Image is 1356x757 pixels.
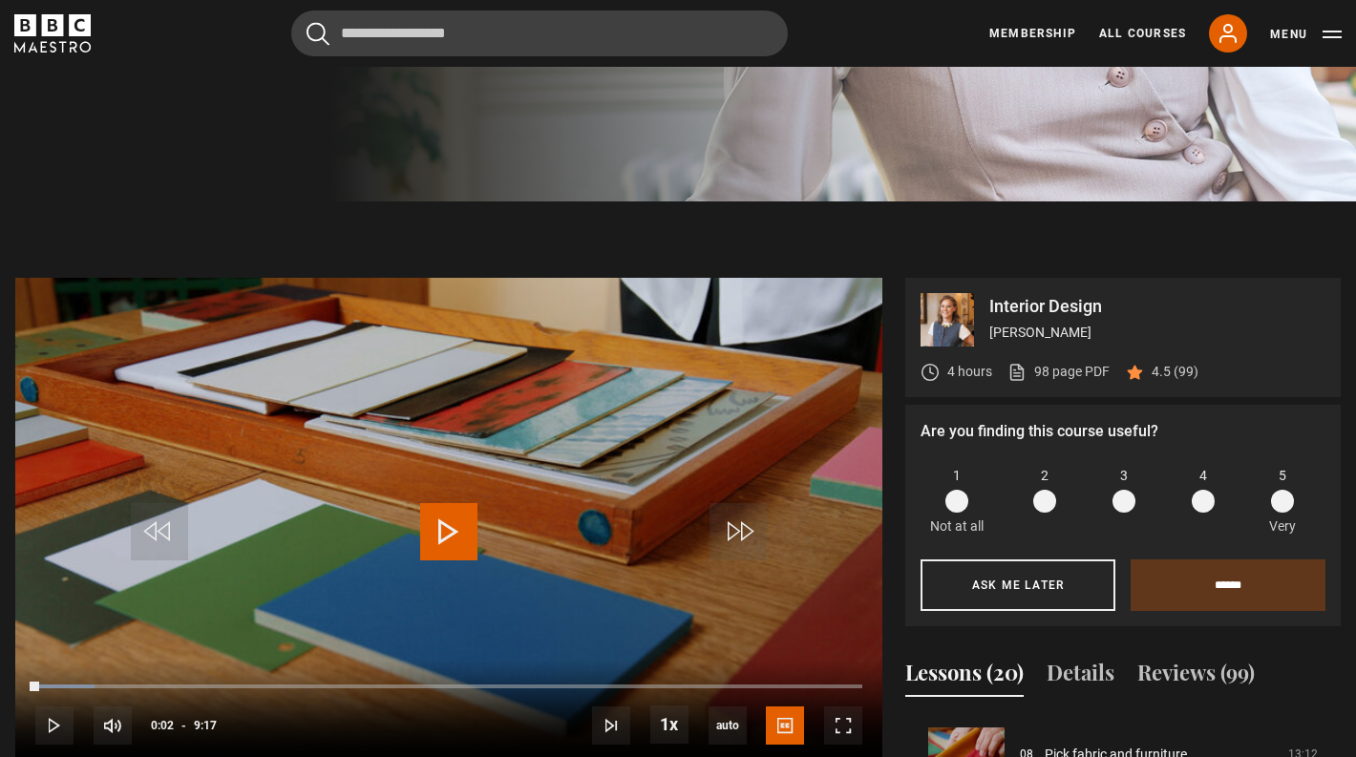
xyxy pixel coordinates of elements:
span: 0:02 [151,708,174,743]
p: [PERSON_NAME] [989,323,1325,343]
button: Ask me later [921,559,1115,611]
span: auto [709,706,747,745]
p: Are you finding this course useful? [921,420,1325,443]
span: 4 [1199,466,1207,486]
span: 2 [1041,466,1049,486]
button: Captions [766,706,804,745]
div: Progress Bar [35,684,862,688]
input: Search [291,11,788,56]
div: Current quality: 720p [709,706,747,745]
p: Interior Design [989,298,1325,315]
p: Very [1263,516,1301,536]
svg: BBC Maestro [14,14,91,53]
button: Reviews (99) [1137,657,1255,697]
button: Play [35,706,74,745]
p: Not at all [930,516,984,536]
span: 5 [1279,466,1286,486]
a: Membership [989,25,1076,42]
span: 3 [1120,466,1128,486]
p: 4 hours [947,362,992,382]
span: 1 [953,466,961,486]
button: Fullscreen [824,706,862,745]
button: Playback Rate [650,705,689,744]
button: Details [1047,657,1114,697]
button: Submit the search query [307,22,329,46]
span: 9:17 [194,708,217,743]
button: Toggle navigation [1270,25,1342,44]
button: Next Lesson [592,706,630,745]
a: 98 page PDF [1007,362,1110,382]
button: Mute [94,706,132,745]
a: All Courses [1099,25,1186,42]
button: Lessons (20) [905,657,1024,697]
span: - [181,719,186,732]
p: 4.5 (99) [1152,362,1198,382]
